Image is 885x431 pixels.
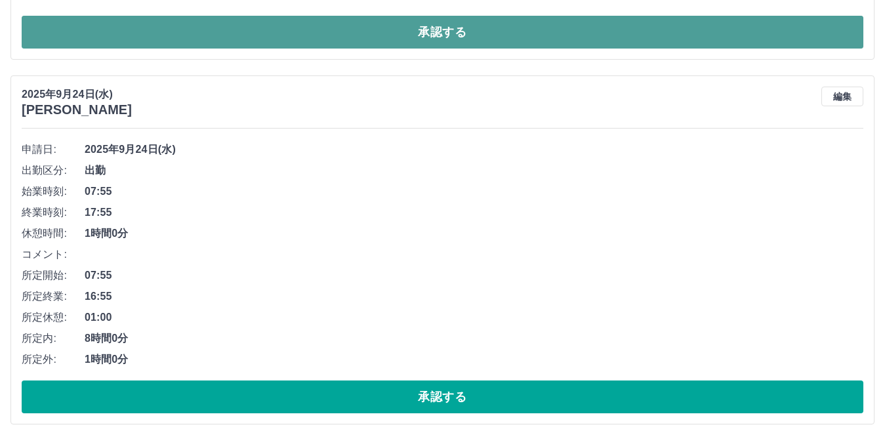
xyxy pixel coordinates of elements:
[85,310,863,325] span: 01:00
[85,331,863,346] span: 8時間0分
[22,380,863,413] button: 承認する
[85,352,863,367] span: 1時間0分
[22,226,85,241] span: 休憩時間:
[85,142,863,157] span: 2025年9月24日(水)
[22,352,85,367] span: 所定外:
[22,163,85,178] span: 出勤区分:
[22,16,863,49] button: 承認する
[85,205,863,220] span: 17:55
[821,87,863,106] button: 編集
[22,102,132,117] h3: [PERSON_NAME]
[85,163,863,178] span: 出勤
[22,331,85,346] span: 所定内:
[85,184,863,199] span: 07:55
[22,268,85,283] span: 所定開始:
[22,87,132,102] p: 2025年9月24日(水)
[22,247,85,262] span: コメント:
[22,289,85,304] span: 所定終業:
[22,205,85,220] span: 終業時刻:
[85,289,863,304] span: 16:55
[22,184,85,199] span: 始業時刻:
[22,142,85,157] span: 申請日:
[85,268,863,283] span: 07:55
[22,310,85,325] span: 所定休憩:
[85,226,863,241] span: 1時間0分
